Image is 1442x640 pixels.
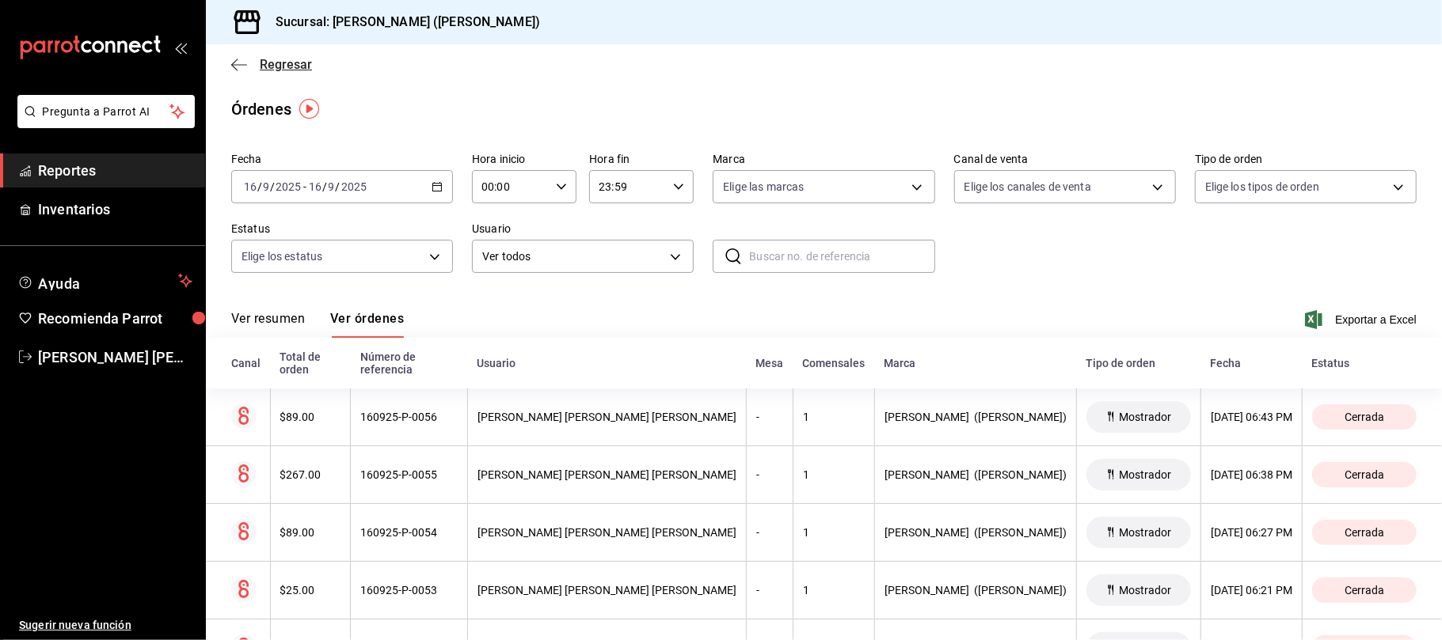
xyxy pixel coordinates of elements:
span: / [270,180,275,193]
div: Total de orden [280,350,341,376]
span: Cerrada [1338,584,1391,596]
span: Elige los tipos de orden [1205,179,1319,195]
label: Estatus [231,224,453,235]
span: Mostrador [1113,411,1178,423]
span: Sugerir nueva función [19,617,192,634]
label: Tipo de orden [1195,154,1417,165]
div: 160925-P-0055 [360,468,458,481]
div: $267.00 [280,468,341,481]
div: 1 [803,411,865,423]
div: $89.00 [280,411,341,423]
span: Cerrada [1338,526,1391,539]
span: / [257,180,262,193]
button: Regresar [231,57,312,72]
span: Elige las marcas [723,179,804,195]
div: [PERSON_NAME] [PERSON_NAME] [PERSON_NAME] [477,468,736,481]
div: - [756,526,783,539]
span: Mostrador [1113,468,1178,481]
span: Cerrada [1338,411,1391,423]
div: Comensales [802,357,865,369]
label: Marca [713,154,934,165]
button: Ver resumen [231,311,305,338]
span: Reportes [38,160,192,181]
span: Regresar [260,57,312,72]
span: Inventarios [38,199,192,220]
span: Elige los estatus [242,248,322,264]
div: Órdenes [231,97,291,121]
div: [PERSON_NAME] ([PERSON_NAME]) [885,584,1067,596]
div: - [756,411,783,423]
div: [PERSON_NAME] [PERSON_NAME] [PERSON_NAME] [477,584,736,596]
div: Usuario [477,357,736,369]
a: Pregunta a Parrot AI [11,115,195,131]
input: ---- [275,180,302,193]
span: / [336,180,341,193]
div: 160925-P-0056 [360,411,458,423]
div: Marca [884,357,1067,369]
span: / [322,180,327,193]
button: Exportar a Excel [1308,310,1417,329]
div: [PERSON_NAME] ([PERSON_NAME]) [885,411,1067,423]
div: [DATE] 06:38 PM [1211,468,1292,481]
div: 1 [803,584,865,596]
div: Estatus [1311,357,1417,369]
div: [PERSON_NAME] [PERSON_NAME] [PERSON_NAME] [477,411,736,423]
span: - [303,180,306,193]
label: Fecha [231,154,453,165]
span: Recomienda Parrot [38,308,192,329]
div: [DATE] 06:43 PM [1211,411,1292,423]
input: Buscar no. de referencia [749,240,934,272]
div: 1 [803,526,865,539]
div: Canal [231,357,261,369]
div: [DATE] 06:21 PM [1211,584,1292,596]
button: open_drawer_menu [174,41,187,54]
div: - [756,468,783,481]
label: Hora fin [589,154,694,165]
div: [DATE] 06:27 PM [1211,526,1292,539]
div: $89.00 [280,526,341,539]
span: Elige los canales de venta [965,179,1091,195]
span: Mostrador [1113,584,1178,596]
input: -- [243,180,257,193]
div: - [756,584,783,596]
span: Cerrada [1338,468,1391,481]
span: Ver todos [482,248,664,265]
span: Mostrador [1113,526,1178,539]
div: Fecha [1210,357,1292,369]
h3: Sucursal: [PERSON_NAME] ([PERSON_NAME]) [263,13,540,32]
div: [PERSON_NAME] ([PERSON_NAME]) [885,526,1067,539]
label: Hora inicio [472,154,576,165]
input: -- [262,180,270,193]
div: [PERSON_NAME] ([PERSON_NAME]) [885,468,1067,481]
div: navigation tabs [231,311,404,338]
span: [PERSON_NAME] [PERSON_NAME] [PERSON_NAME] [38,347,192,368]
div: Mesa [755,357,783,369]
input: ---- [341,180,367,193]
input: -- [328,180,336,193]
label: Usuario [472,224,694,235]
div: [PERSON_NAME] [PERSON_NAME] [PERSON_NAME] [477,526,736,539]
span: Ayuda [38,271,172,290]
input: -- [308,180,322,193]
div: 1 [803,468,865,481]
div: Tipo de orden [1086,357,1191,369]
button: Ver órdenes [330,311,404,338]
div: $25.00 [280,584,341,596]
span: Pregunta a Parrot AI [43,104,170,120]
label: Canal de venta [954,154,1176,165]
div: 160925-P-0053 [360,584,458,596]
img: Tooltip marker [299,99,319,119]
button: Pregunta a Parrot AI [17,95,195,128]
div: Número de referencia [360,350,458,376]
div: 160925-P-0054 [360,526,458,539]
